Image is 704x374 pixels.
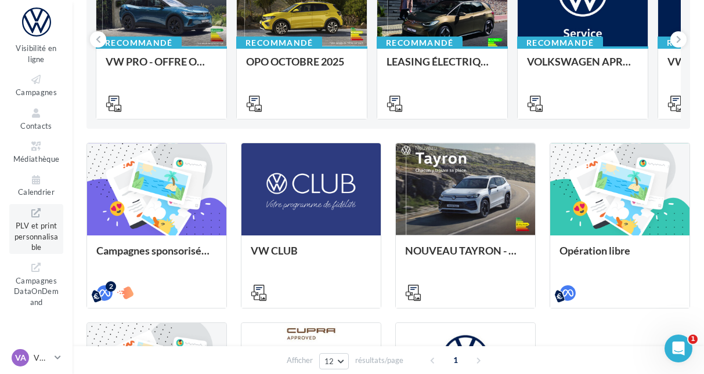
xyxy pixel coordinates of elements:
span: 12 [324,357,334,366]
div: Recommandé [517,37,603,49]
iframe: Intercom live chat [665,335,692,362]
div: Opération libre [559,245,680,268]
a: Campagnes DataOnDemand [9,259,63,309]
span: Campagnes DataOnDemand [14,274,59,307]
div: VOLKSWAGEN APRES-VENTE [527,56,638,79]
span: 1 [446,351,465,369]
div: Recommandé [236,37,322,49]
span: Afficher [287,355,313,366]
div: Recommandé [377,37,463,49]
a: Contacts [9,104,63,133]
div: LEASING ÉLECTRIQUE 2025 [387,56,498,79]
div: Campagnes sponsorisées Les Instants VW Octobre [96,245,217,268]
span: Campagnes [16,88,57,97]
span: Contacts [20,121,52,130]
span: Visibilité en ligne [16,43,56,64]
p: VW ANGERS [34,352,50,364]
a: VA VW ANGERS [9,347,63,369]
a: Calendrier [9,171,63,199]
a: PLV et print personnalisable [9,204,63,255]
div: VW PRO - OFFRE OCTOBRE 25 [106,56,217,79]
span: Médiathèque [13,154,60,164]
div: OPO OCTOBRE 2025 [246,56,358,79]
div: Recommandé [96,37,182,49]
span: résultats/page [355,355,403,366]
a: Campagnes [9,71,63,99]
a: Visibilité en ligne [9,27,63,66]
a: Médiathèque [9,137,63,166]
div: NOUVEAU TAYRON - MARS 2025 [405,245,526,268]
span: Calendrier [18,188,55,197]
span: 1 [688,335,698,344]
span: PLV et print personnalisable [15,219,59,252]
span: VA [15,352,26,364]
button: 12 [319,353,349,369]
div: VW CLUB [251,245,371,268]
div: 2 [106,281,116,292]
